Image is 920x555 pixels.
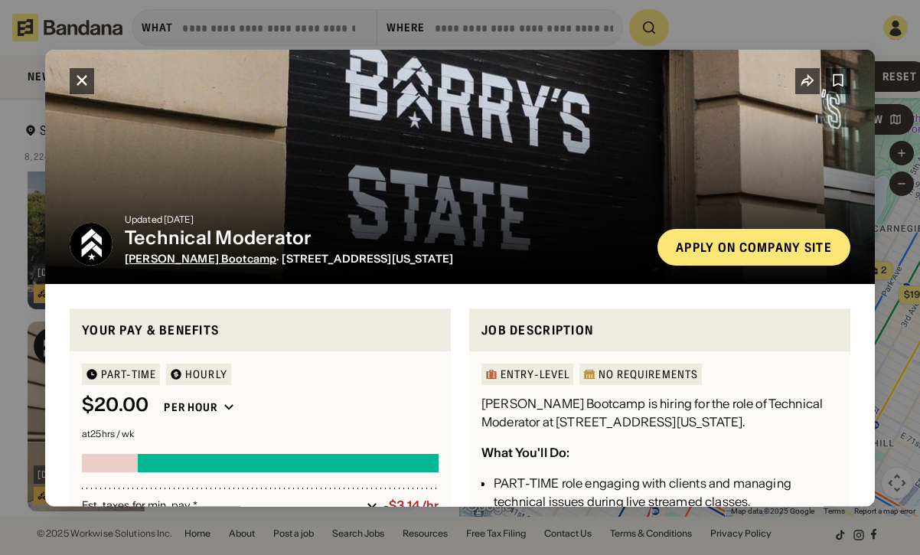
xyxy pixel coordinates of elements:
[676,240,832,253] div: Apply on company site
[185,369,227,380] div: HOURLY
[125,214,645,224] div: Updated [DATE]
[125,252,645,265] div: · [STREET_ADDRESS][US_STATE]
[481,445,569,460] div: What You'll Do:
[70,222,113,265] img: Barry's Bootcamp logo
[82,320,439,339] div: Your pay & benefits
[494,474,838,511] div: PART-TIME role engaging with clients and managing technical issues during live streamed classes.
[82,394,148,416] div: $ 20.00
[82,498,360,513] div: Est. taxes for min. pay *
[501,369,569,380] div: Entry-Level
[599,369,698,380] div: No Requirements
[125,251,276,265] span: [PERSON_NAME] Bootcamp
[101,369,156,380] div: Part-time
[82,429,439,439] div: at 25 hrs / wk
[481,394,838,431] div: [PERSON_NAME] Bootcamp is hiring for the role of Technical Moderator at [STREET_ADDRESS][US_STATE].
[164,400,217,414] div: Per hour
[125,227,645,249] div: Technical Moderator
[481,320,838,339] div: Job Description
[383,498,439,513] div: -$3.14/hr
